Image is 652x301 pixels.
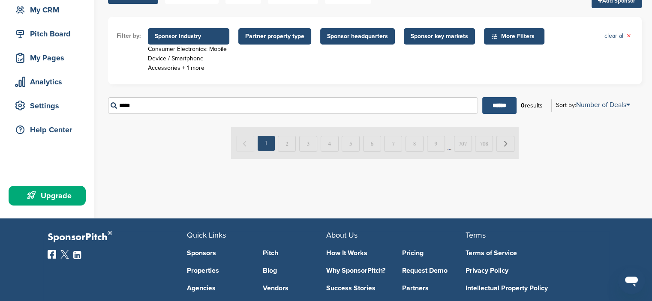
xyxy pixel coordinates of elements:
[604,31,631,41] a: clear all×
[411,32,468,41] span: Sponsor key markets
[245,32,304,41] span: Partner property type
[48,250,56,259] img: Facebook
[187,250,250,256] a: Sponsors
[9,120,86,140] a: Help Center
[9,72,86,92] a: Analytics
[556,101,630,108] div: Sort by:
[13,122,86,137] div: Help Center
[187,267,250,274] a: Properties
[13,74,86,89] div: Analytics
[9,186,86,206] a: Upgrade
[517,98,547,113] div: results
[402,285,466,292] a: Partners
[326,285,390,292] a: Success Stories
[13,50,86,66] div: My Pages
[576,101,630,109] a: Number of Deals
[263,250,326,256] a: Pitch
[13,98,86,113] div: Settings
[466,267,592,274] a: Privacy Policy
[117,31,141,41] li: Filter by:
[108,228,112,238] span: ®
[13,2,86,18] div: My CRM
[402,250,466,256] a: Pricing
[521,102,525,109] b: 0
[231,127,519,159] img: Paginate
[13,188,86,203] div: Upgrade
[148,45,229,73] div: Consumer Electronics: Mobile Device / Smartphone Accessories + 1 more
[466,285,592,292] a: Intellectual Property Policy
[187,230,226,240] span: Quick Links
[263,285,326,292] a: Vendors
[326,250,390,256] a: How It Works
[466,230,486,240] span: Terms
[263,267,326,274] a: Blog
[491,32,540,41] span: More Filters
[327,32,388,41] span: Sponsor headquarters
[9,96,86,116] a: Settings
[627,31,631,41] span: ×
[326,267,390,274] a: Why SponsorPitch?
[13,26,86,42] div: Pitch Board
[466,250,592,256] a: Terms of Service
[187,285,250,292] a: Agencies
[48,231,187,244] p: SponsorPitch
[402,267,466,274] a: Request Demo
[9,48,86,68] a: My Pages
[9,24,86,44] a: Pitch Board
[155,32,222,41] span: Sponsor industry
[618,267,645,294] iframe: Button to launch messaging window
[60,250,69,259] img: Twitter
[326,230,358,240] span: About Us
